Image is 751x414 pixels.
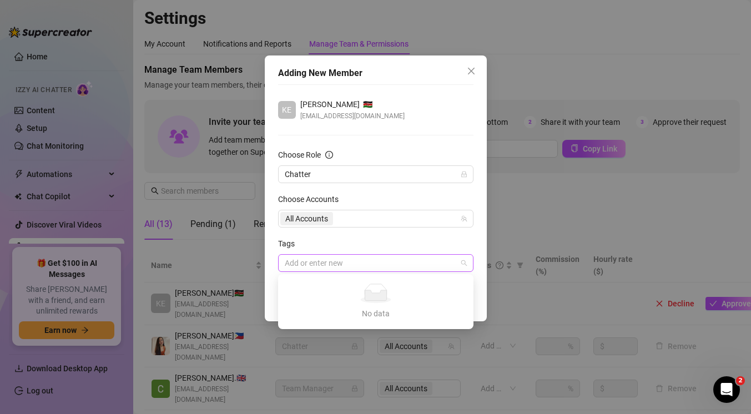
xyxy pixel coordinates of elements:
[462,67,480,75] span: Close
[278,149,321,161] div: Choose Role
[300,110,405,122] span: [EMAIL_ADDRESS][DOMAIN_NAME]
[282,104,291,116] span: KE
[713,376,740,403] iframe: Intercom live chat
[461,171,467,178] span: lock
[467,67,476,75] span: close
[285,166,467,183] span: Chatter
[285,213,328,225] span: All Accounts
[736,376,745,385] span: 2
[291,307,460,320] div: No data
[300,98,405,110] div: 🇰🇪
[280,212,333,225] span: All Accounts
[300,98,360,110] span: [PERSON_NAME]
[462,62,480,80] button: Close
[278,238,302,250] label: Tags
[278,193,346,205] label: Choose Accounts
[325,151,333,159] span: info-circle
[278,67,473,80] div: Adding New Member
[461,215,467,222] span: team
